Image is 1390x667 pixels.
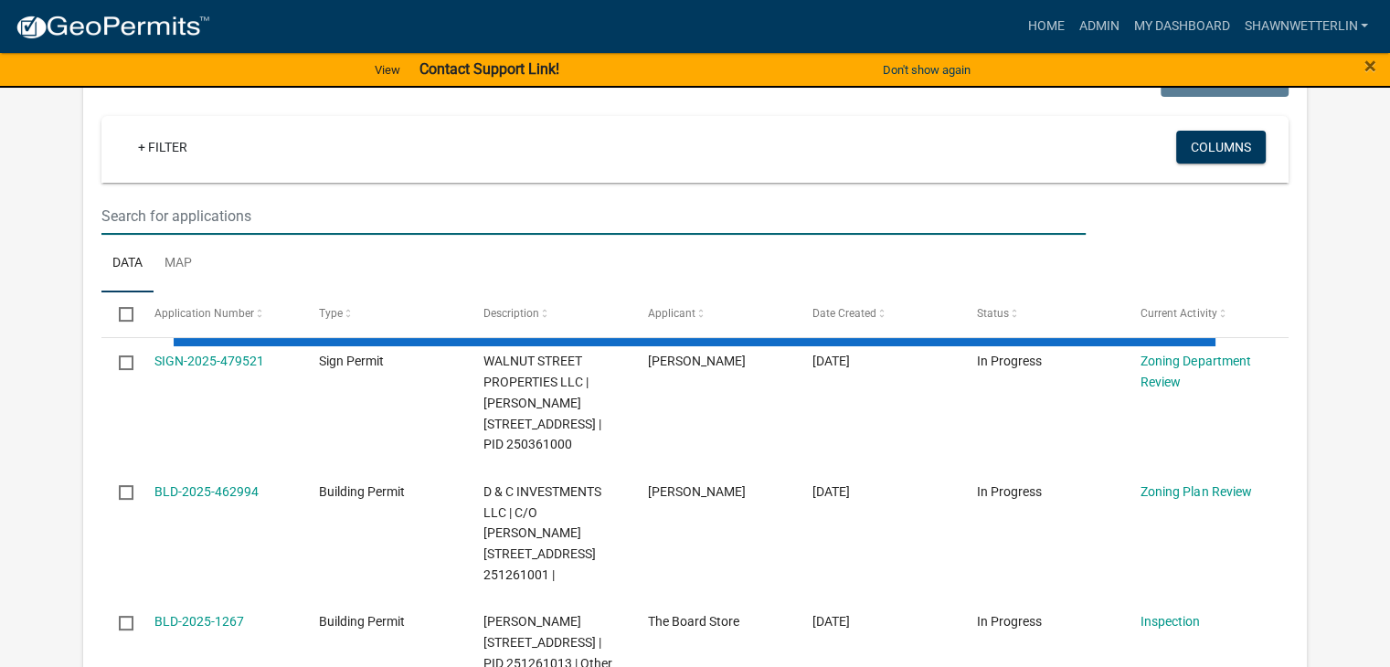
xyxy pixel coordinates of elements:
a: Inspection [1141,614,1200,629]
datatable-header-cell: Type [301,292,465,336]
datatable-header-cell: Select [101,292,136,336]
span: D & C INVESTMENTS LLC | C/O BRIAN SWEDBERG 1208 SPRUCE DR, Houston County | PID 251261001 | [483,484,601,582]
span: In Progress [976,354,1041,368]
span: In Progress [976,614,1041,629]
span: Megan Wurzel [647,354,745,368]
span: Sign Permit [319,354,384,368]
span: Applicant [647,307,695,320]
datatable-header-cell: Application Number [136,292,301,336]
span: Building Permit [319,614,405,629]
a: BLD-2025-1267 [154,614,244,629]
a: Zoning Plan Review [1141,484,1251,499]
span: 06/12/2025 [812,614,849,629]
span: × [1364,53,1376,79]
a: SIGN-2025-479521 [154,354,264,368]
span: 08/12/2025 [812,484,849,499]
span: Current Activity [1141,307,1216,320]
a: Data [101,235,154,293]
strong: Contact Support Link! [419,60,558,78]
span: Brian Swedberg [647,484,745,499]
span: WALNUT STREET PROPERTIES LLC | JERRY STEFFES 136 WALNUT ST S, Houston County | PID 250361000 [483,354,601,451]
a: BLD-2025-462994 [154,484,259,499]
span: Type [319,307,343,320]
input: Search for applications [101,197,1086,235]
span: Status [976,307,1008,320]
button: Columns [1176,131,1266,164]
a: + Filter [123,131,202,164]
a: Map [154,235,203,293]
span: In Progress [976,484,1041,499]
a: Admin [1071,9,1126,44]
button: Close [1364,55,1376,77]
span: Application Number [154,307,254,320]
datatable-header-cell: Applicant [630,292,794,336]
span: Date Created [812,307,875,320]
datatable-header-cell: Current Activity [1123,292,1288,336]
datatable-header-cell: Date Created [794,292,959,336]
span: Building Permit [319,484,405,499]
a: ShawnWetterlin [1236,9,1375,44]
a: Zoning Department Review [1141,354,1250,389]
span: The Board Store [647,614,738,629]
datatable-header-cell: Description [465,292,630,336]
a: View [367,55,408,85]
span: Description [483,307,539,320]
span: 09/16/2025 [812,354,849,368]
button: Don't show again [875,55,978,85]
datatable-header-cell: Status [959,292,1123,336]
a: Home [1020,9,1071,44]
a: My Dashboard [1126,9,1236,44]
